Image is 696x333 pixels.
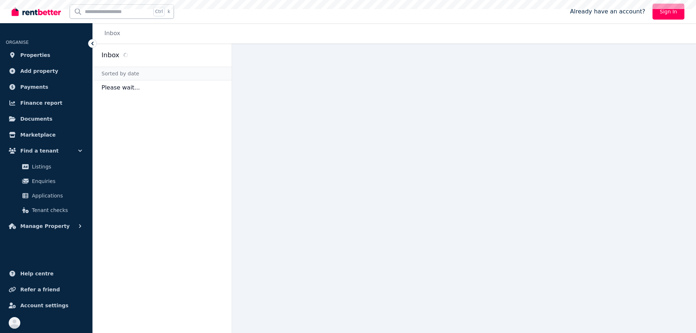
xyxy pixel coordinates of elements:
a: Payments [6,80,87,94]
span: Listings [32,162,81,171]
span: Marketplace [20,130,55,139]
p: Please wait... [93,80,232,95]
a: Marketplace [6,128,87,142]
span: Payments [20,83,48,91]
a: Finance report [6,96,87,110]
a: Documents [6,112,87,126]
span: Tenant checks [32,206,81,215]
span: Refer a friend [20,285,60,294]
span: Finance report [20,99,62,107]
span: Find a tenant [20,146,59,155]
span: Properties [20,51,50,59]
nav: Breadcrumb [93,23,129,43]
a: Applications [9,188,84,203]
a: Properties [6,48,87,62]
span: Manage Property [20,222,70,230]
span: k [167,9,170,14]
span: Ctrl [153,7,165,16]
button: Find a tenant [6,143,87,158]
span: Documents [20,115,53,123]
span: Applications [32,191,81,200]
img: RentBetter [12,6,61,17]
a: Enquiries [9,174,84,188]
a: Help centre [6,266,87,281]
div: Sorted by date [93,67,232,80]
a: Add property [6,64,87,78]
span: Add property [20,67,58,75]
button: Manage Property [6,219,87,233]
a: Inbox [104,30,120,37]
h2: Inbox [101,50,119,60]
a: Refer a friend [6,282,87,297]
span: Enquiries [32,177,81,186]
a: Tenant checks [9,203,84,217]
a: Listings [9,159,84,174]
span: ORGANISE [6,40,29,45]
span: Already have an account? [570,7,645,16]
span: Account settings [20,301,69,310]
a: Account settings [6,298,87,313]
a: Sign In [652,4,684,20]
span: Help centre [20,269,54,278]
